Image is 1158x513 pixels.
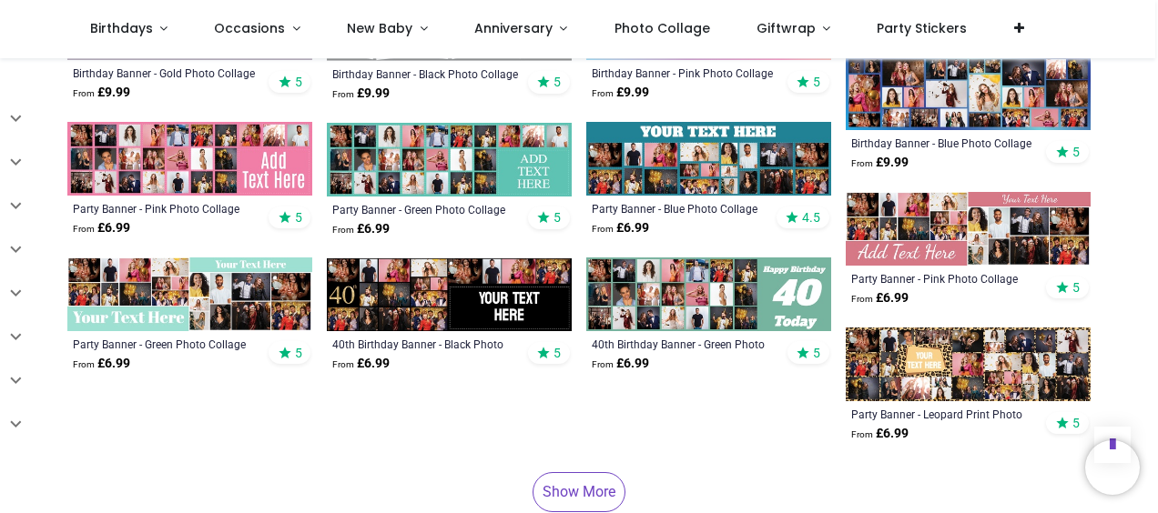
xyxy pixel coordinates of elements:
[73,65,259,80] a: Birthday Banner - Gold Photo Collage
[592,224,614,234] span: From
[554,345,561,361] span: 5
[846,327,1091,401] img: Personalised Party Banner - Leopard Print Photo Collage - Custom Text & 30 Photo Upload
[347,19,412,37] span: New Baby
[813,345,820,361] span: 5
[67,122,312,196] img: Personalised Party Banner - Pink Photo Collage - Custom Text & 24 Photo Upload
[73,224,95,234] span: From
[332,359,354,369] span: From
[592,359,614,369] span: From
[851,294,873,304] span: From
[332,355,390,373] strong: £ 6.99
[327,258,572,332] img: Personalised 40th Birthday Banner - Black Photo Collage - Custom Text & 17 Photo Upload
[592,337,778,351] a: 40th Birthday Banner - Green Photo Collage
[586,257,831,331] img: Personalised 40th Birthday Banner - Green Photo Collage - Custom Text & 21 Photo Upload
[851,289,909,307] strong: £ 6.99
[851,271,1038,286] a: Party Banner - Pink Photo Collage
[332,66,519,81] a: Birthday Banner - Black Photo Collage
[851,425,909,443] strong: £ 6.99
[851,154,909,172] strong: £ 9.99
[1072,144,1080,160] span: 5
[73,219,130,237] strong: £ 6.99
[851,158,873,168] span: From
[332,85,390,103] strong: £ 9.99
[1085,440,1140,495] iframe: Brevo live chat
[332,202,519,216] a: Party Banner - Green Photo Collage
[1072,415,1080,431] span: 5
[474,19,553,37] span: Anniversary
[73,88,95,98] span: From
[592,201,778,216] a: Party Banner - Blue Photo Collage
[846,192,1091,266] img: Personalised Party Banner - Pink Photo Collage - Custom Text & 19 Photo Upload
[757,19,816,37] span: Giftwrap
[67,257,312,331] img: Personalised Party Banner - Green Photo Collage - Custom Text & 19 Photo Upload
[851,136,1038,150] a: Birthday Banner - Blue Photo Collage
[295,209,302,226] span: 5
[90,19,153,37] span: Birthdays
[73,201,259,216] a: Party Banner - Pink Photo Collage
[592,219,649,237] strong: £ 6.99
[332,220,390,238] strong: £ 6.99
[851,429,873,439] span: From
[73,359,95,369] span: From
[615,19,710,37] span: Photo Collage
[592,84,649,102] strong: £ 9.99
[295,345,302,361] span: 5
[851,407,1038,421] a: Party Banner - Leopard Print Photo Collage
[332,89,354,99] span: From
[592,355,649,373] strong: £ 6.99
[327,123,572,196] img: Personalised Party Banner - Green Photo Collage - Custom Text & 24 Photo Upload
[332,225,354,235] span: From
[554,209,561,226] span: 5
[214,19,285,37] span: Occasions
[73,84,130,102] strong: £ 9.99
[295,74,302,90] span: 5
[592,88,614,98] span: From
[73,355,130,373] strong: £ 6.99
[533,472,625,512] a: Show More
[813,74,820,90] span: 5
[73,337,259,351] a: Party Banner - Green Photo Collage
[332,337,519,351] a: 40th Birthday Banner - Black Photo Collage
[586,122,831,196] img: Personalised Party Banner - Blue Photo Collage - Custom Text & 19 Photo Upload
[877,19,967,37] span: Party Stickers
[802,209,820,226] span: 4.5
[592,65,778,80] a: Birthday Banner - Pink Photo Collage
[1072,279,1080,296] span: 5
[554,74,561,90] span: 5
